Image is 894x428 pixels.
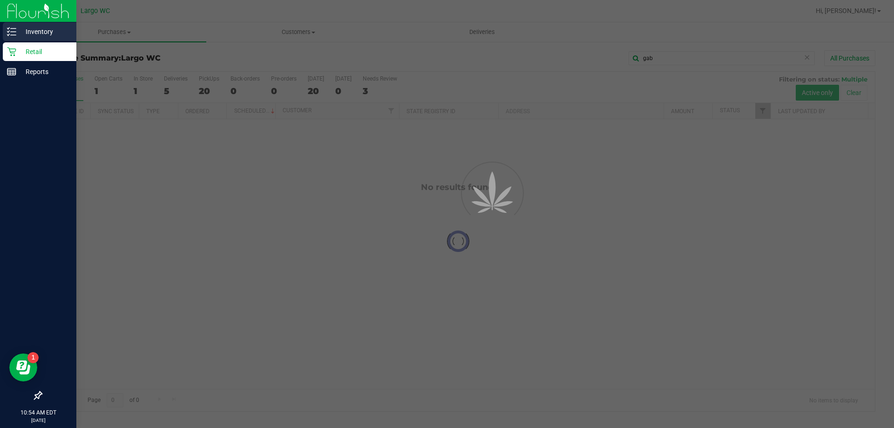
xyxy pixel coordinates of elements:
p: Retail [16,46,72,57]
iframe: Resource center unread badge [27,352,39,363]
iframe: Resource center [9,353,37,381]
p: Reports [16,66,72,77]
inline-svg: Reports [7,67,16,76]
inline-svg: Retail [7,47,16,56]
p: 10:54 AM EDT [4,408,72,417]
p: Inventory [16,26,72,37]
inline-svg: Inventory [7,27,16,36]
p: [DATE] [4,417,72,424]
